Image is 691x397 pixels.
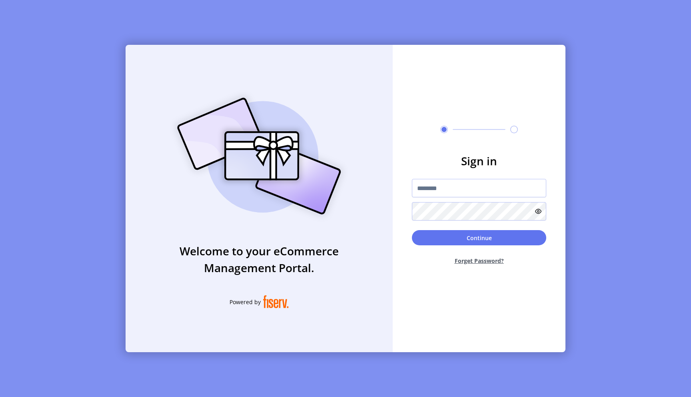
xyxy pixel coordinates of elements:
img: card_Illustration.svg [165,89,353,223]
h3: Sign in [412,152,546,169]
button: Forget Password? [412,250,546,271]
h3: Welcome to your eCommerce Management Portal. [126,243,393,276]
button: Continue [412,230,546,245]
span: Powered by [230,298,261,306]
